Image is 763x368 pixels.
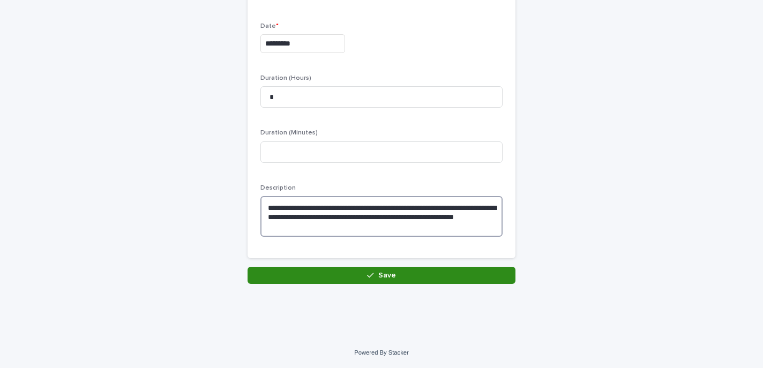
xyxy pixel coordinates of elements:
[378,272,396,279] span: Save
[260,23,279,29] span: Date
[260,75,311,81] span: Duration (Hours)
[260,185,296,191] span: Description
[260,130,318,136] span: Duration (Minutes)
[354,349,408,356] a: Powered By Stacker
[248,267,515,284] button: Save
